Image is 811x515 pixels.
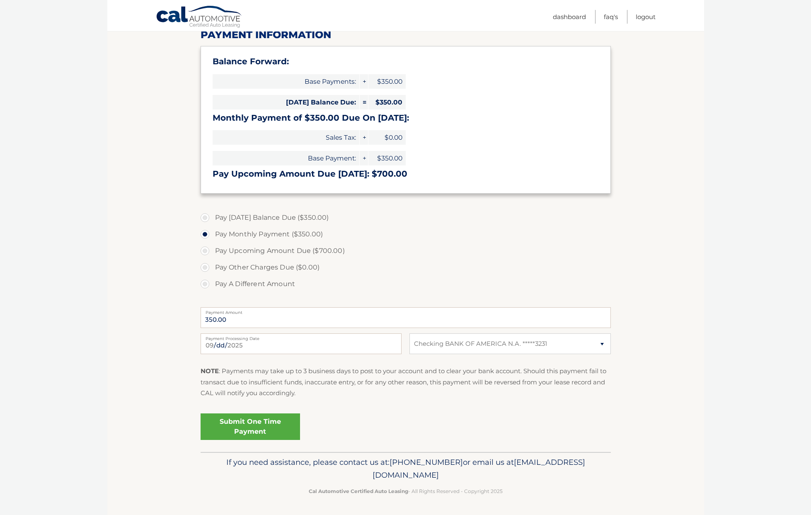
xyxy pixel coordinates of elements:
a: Dashboard [553,10,586,24]
label: Payment Processing Date [201,333,402,340]
label: Pay A Different Amount [201,276,611,292]
span: + [360,151,368,165]
span: Sales Tax: [213,130,359,145]
span: Base Payments: [213,74,359,89]
span: [DATE] Balance Due: [213,95,359,109]
p: : Payments may take up to 3 business days to post to your account and to clear your bank account.... [201,366,611,398]
h2: Payment Information [201,29,611,41]
label: Payment Amount [201,307,611,314]
span: + [360,74,368,89]
a: Cal Automotive [156,5,243,29]
label: Pay Upcoming Amount Due ($700.00) [201,243,611,259]
a: Logout [636,10,656,24]
span: Base Payment: [213,151,359,165]
h3: Balance Forward: [213,56,599,67]
h3: Monthly Payment of $350.00 Due On [DATE]: [213,113,599,123]
input: Payment Date [201,333,402,354]
strong: Cal Automotive Certified Auto Leasing [309,488,408,494]
label: Pay [DATE] Balance Due ($350.00) [201,209,611,226]
label: Pay Other Charges Due ($0.00) [201,259,611,276]
span: [PHONE_NUMBER] [390,457,463,467]
span: = [360,95,368,109]
h3: Pay Upcoming Amount Due [DATE]: $700.00 [213,169,599,179]
span: $350.00 [368,74,406,89]
span: $0.00 [368,130,406,145]
span: $350.00 [368,95,406,109]
p: If you need assistance, please contact us at: or email us at [206,456,605,482]
a: FAQ's [604,10,618,24]
span: + [360,130,368,145]
p: - All Rights Reserved - Copyright 2025 [206,487,605,496]
a: Submit One Time Payment [201,413,300,440]
span: $350.00 [368,151,406,165]
label: Pay Monthly Payment ($350.00) [201,226,611,243]
input: Payment Amount [201,307,611,328]
strong: NOTE [201,367,219,375]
